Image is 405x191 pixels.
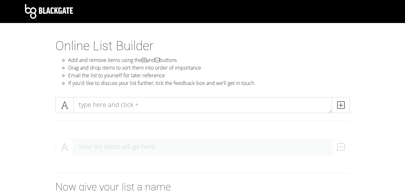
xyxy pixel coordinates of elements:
[25,4,73,19] img: Blackgate
[55,38,350,54] h1: Online List Builder
[68,72,350,79] li: Email the list to yourself for later reference
[68,56,350,64] li: Add and remove items using the and buttons
[68,64,350,72] li: Drag and drop items to sort them into order of importance
[68,79,350,87] li: If you'd like to discuss your list further, tick the feedback box and we'll get in touch.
